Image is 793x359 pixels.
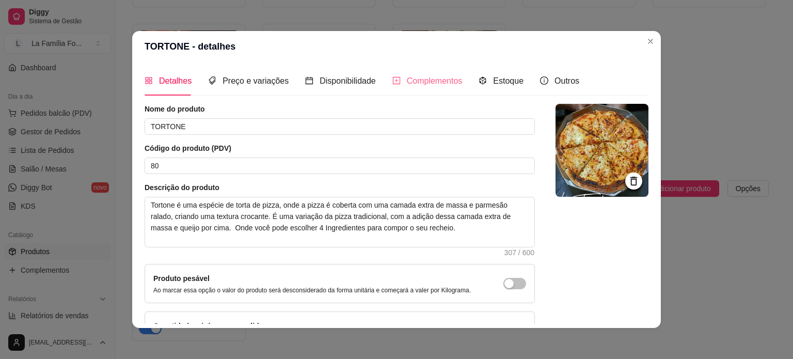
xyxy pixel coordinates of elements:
[145,76,153,85] span: appstore
[223,76,289,85] span: Preço e variações
[145,182,535,193] article: Descrição do produto
[159,76,192,85] span: Detalhes
[305,76,313,85] span: calendar
[556,104,648,197] img: logo da loja
[479,76,487,85] span: code-sandbox
[145,158,535,174] input: Ex.: 123
[145,118,535,135] input: Ex.: Hamburguer de costela
[145,143,535,153] article: Código do produto (PDV)
[642,33,659,50] button: Close
[320,76,376,85] span: Disponibilidade
[540,76,548,85] span: info-circle
[153,322,263,330] label: Quantidade miníma para pedido
[145,104,535,114] article: Nome do produto
[407,76,463,85] span: Complementos
[392,76,401,85] span: plus-square
[132,31,661,62] header: TORTONE - detalhes
[145,197,534,247] textarea: Tortone é uma espécie de torta de pizza, onde a pizza é coberta com uma camada extra de massa e p...
[153,286,471,294] p: Ao marcar essa opção o valor do produto será desconsiderado da forma unitária e começará a valer ...
[554,76,579,85] span: Outros
[493,76,524,85] span: Estoque
[208,76,216,85] span: tags
[153,274,210,283] label: Produto pesável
